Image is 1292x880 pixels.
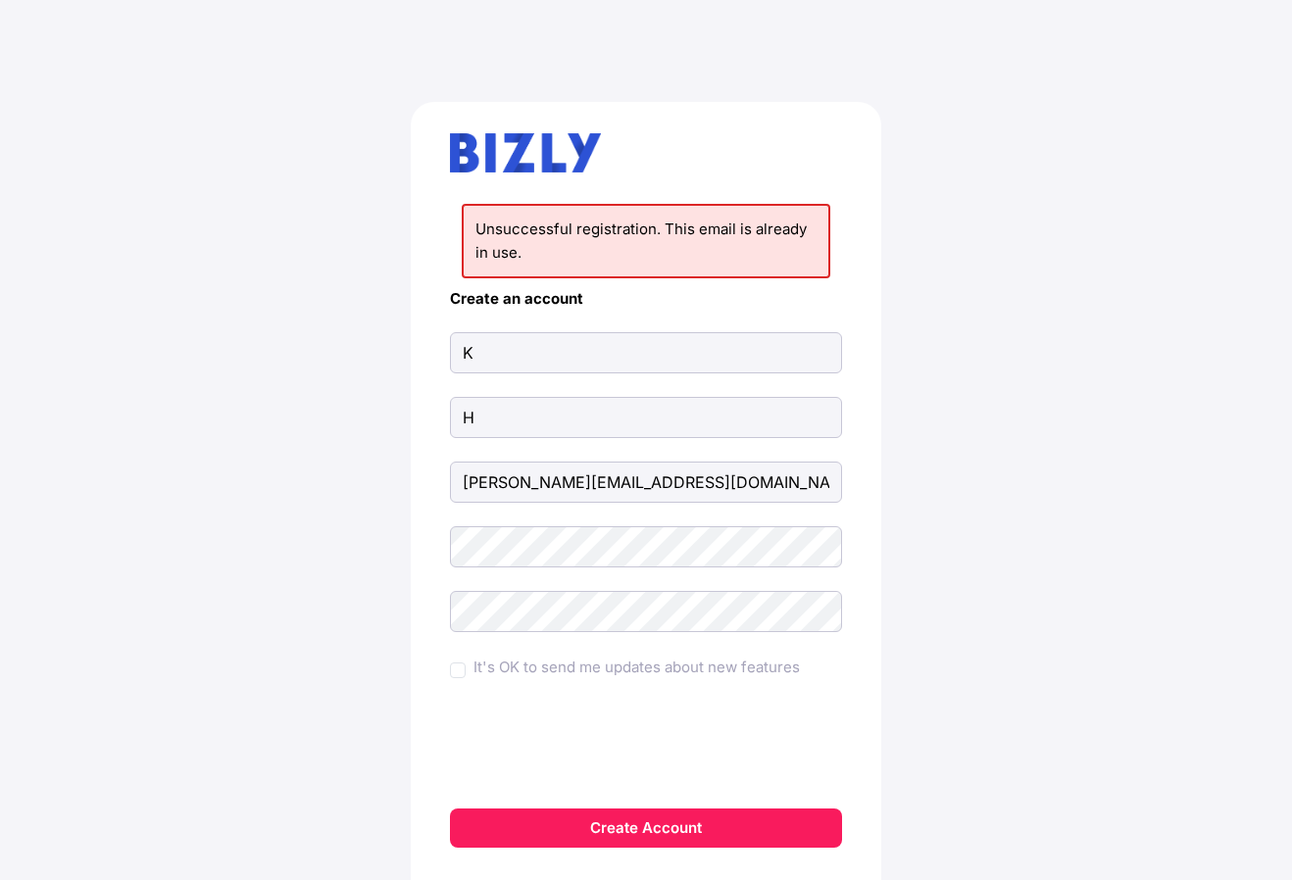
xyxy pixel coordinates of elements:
label: It's OK to send me updates about new features [473,656,800,679]
button: Create Account [450,808,842,848]
li: Unsuccessful registration. This email is already in use. [462,204,830,278]
h4: Create an account [450,290,842,309]
img: bizly_logo.svg [450,133,601,172]
input: First Name [450,332,842,373]
input: Last Name [450,397,842,438]
iframe: reCAPTCHA [497,709,795,785]
input: Email [450,462,842,503]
